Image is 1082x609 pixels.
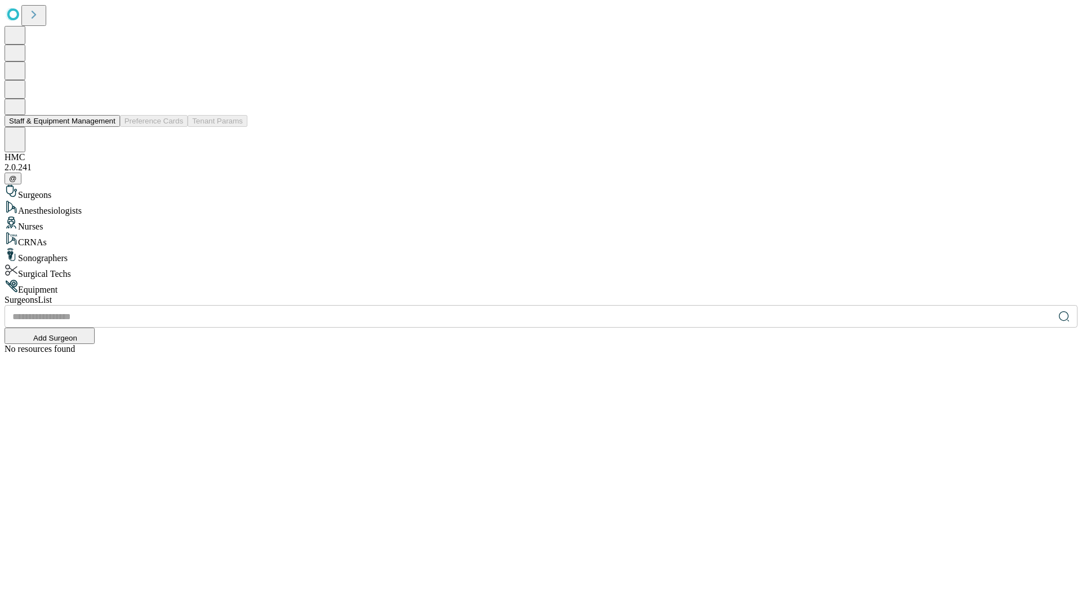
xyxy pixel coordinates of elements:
[120,115,188,127] button: Preference Cards
[5,173,21,184] button: @
[33,334,77,342] span: Add Surgeon
[5,295,1077,305] div: Surgeons List
[5,216,1077,232] div: Nurses
[5,328,95,344] button: Add Surgeon
[5,200,1077,216] div: Anesthesiologists
[5,152,1077,162] div: HMC
[5,344,1077,354] div: No resources found
[5,184,1077,200] div: Surgeons
[5,162,1077,173] div: 2.0.241
[5,248,1077,263] div: Sonographers
[5,232,1077,248] div: CRNAs
[5,263,1077,279] div: Surgical Techs
[5,115,120,127] button: Staff & Equipment Management
[9,174,17,183] span: @
[188,115,247,127] button: Tenant Params
[5,279,1077,295] div: Equipment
